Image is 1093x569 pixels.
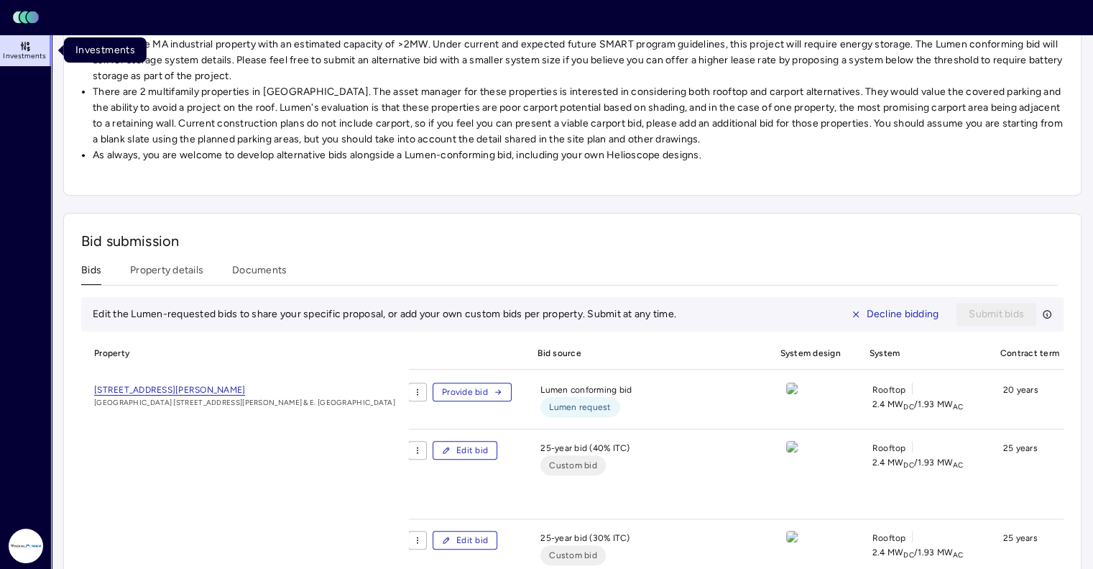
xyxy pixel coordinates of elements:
[130,263,203,285] button: Property details
[433,531,497,550] button: Edit bid
[903,402,914,411] sub: DC
[872,545,964,560] span: 2.4 MW / 1.93 MW
[867,306,939,322] span: Decline bidding
[992,383,1068,417] div: 20 years
[433,383,512,401] button: Provide bid
[93,37,1064,84] li: There is one MA industrial property with an estimated capacity of >2MW. Under current and expecte...
[953,402,964,411] sub: AC
[903,550,914,560] sub: DC
[839,303,951,326] button: Decline bidding
[872,455,964,470] span: 2.4 MW / 1.93 MW
[549,458,597,473] span: Custom bid
[872,397,964,411] span: 2.4 MW / 1.93 MW
[992,337,1068,369] span: Contract term
[433,441,497,460] button: Edit bid
[903,460,914,470] sub: DC
[549,400,611,414] span: Lumen request
[529,383,760,417] div: Lumen conforming bid
[953,550,964,560] sub: AC
[93,84,1064,147] li: There are 2 multifamily properties in [GEOGRAPHIC_DATA]. The asset manager for these properties i...
[94,397,395,409] span: [GEOGRAPHIC_DATA] [STREET_ADDRESS][PERSON_NAME] & E. [GEOGRAPHIC_DATA]
[456,533,488,547] span: Edit bid
[81,232,179,250] span: Bid submission
[94,383,395,397] a: [STREET_ADDRESS][PERSON_NAME]
[956,303,1036,326] button: Submit bids
[94,385,245,396] span: [STREET_ADDRESS][PERSON_NAME]
[81,263,101,285] button: Bids
[872,441,906,455] span: Rooftop
[953,460,964,470] sub: AC
[861,337,980,369] span: System
[549,548,597,563] span: Custom bid
[786,441,798,452] img: view
[93,147,1064,163] li: As always, you are welcome to develop alternative bids alongside a Lumen-conforming bid, includin...
[3,52,46,60] span: Investments
[786,383,798,394] img: view
[786,531,798,542] img: view
[93,308,676,320] span: Edit the Lumen-requested bids to share your specific proposal, or add your own custom bids per pr...
[64,37,147,63] div: Investments
[81,337,408,369] span: Property
[9,529,43,563] img: Radial Power
[529,337,760,369] span: Bid source
[442,385,488,399] span: Provide bid
[992,441,1068,507] div: 25 years
[969,306,1024,322] span: Submit bids
[872,383,906,397] span: Rooftop
[872,531,906,545] span: Rooftop
[232,263,287,285] button: Documents
[456,443,488,458] span: Edit bid
[772,337,849,369] span: System design
[529,441,760,507] div: 25-year bid (40% ITC)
